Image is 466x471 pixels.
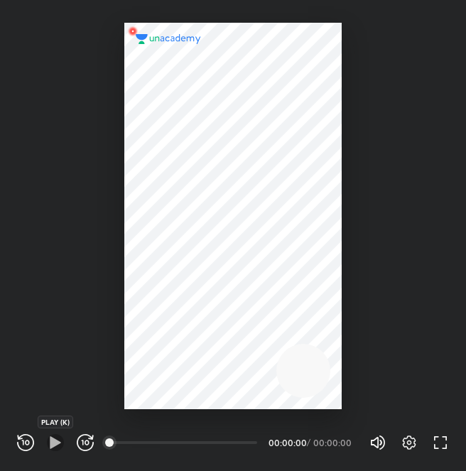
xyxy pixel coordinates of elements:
[124,23,141,40] img: wMgqJGBwKWe8AAAAABJRU5ErkJggg==
[313,438,352,447] div: 00:00:00
[269,438,304,447] div: 00:00:00
[136,34,201,44] img: logo.2a7e12a2.svg
[38,416,73,428] div: PLAY (K)
[307,438,310,447] div: /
